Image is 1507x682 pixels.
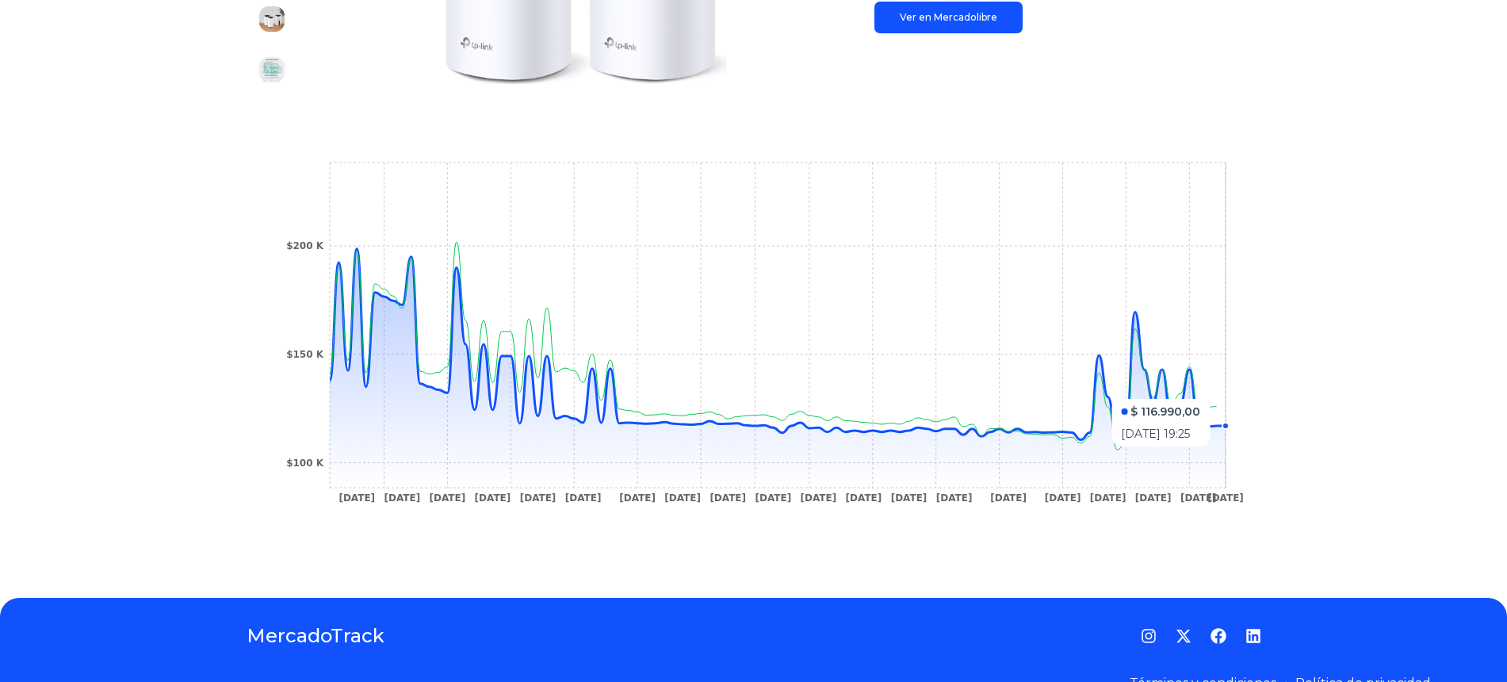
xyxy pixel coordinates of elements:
[286,458,324,469] tspan: $100 K
[990,492,1027,504] tspan: [DATE]
[710,492,746,504] tspan: [DATE]
[519,492,556,504] tspan: [DATE]
[1211,628,1226,644] a: Facebook
[1141,628,1157,644] a: Instagram
[384,492,420,504] tspan: [DATE]
[474,492,511,504] tspan: [DATE]
[1176,628,1191,644] a: Twitter
[286,240,324,251] tspan: $200 K
[1044,492,1081,504] tspan: [DATE]
[286,349,324,360] tspan: $150 K
[664,492,701,504] tspan: [DATE]
[755,492,791,504] tspan: [DATE]
[259,6,285,32] img: Router TP-Link Deco S7 1.0 blanco 100V/240V
[1207,492,1244,504] tspan: [DATE]
[935,492,972,504] tspan: [DATE]
[874,2,1023,33] a: Ver en Mercadolibre
[247,623,384,649] a: MercadoTrack
[845,492,882,504] tspan: [DATE]
[429,492,465,504] tspan: [DATE]
[259,57,285,82] img: Router TP-Link Deco S7 1.0 blanco 100V/240V
[564,492,601,504] tspan: [DATE]
[1180,492,1216,504] tspan: [DATE]
[800,492,836,504] tspan: [DATE]
[339,492,375,504] tspan: [DATE]
[1089,492,1126,504] tspan: [DATE]
[619,492,656,504] tspan: [DATE]
[890,492,927,504] tspan: [DATE]
[1134,492,1171,504] tspan: [DATE]
[1245,628,1261,644] a: LinkedIn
